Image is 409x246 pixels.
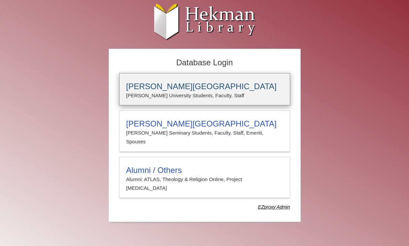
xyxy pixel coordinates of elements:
p: [PERSON_NAME] University Students, Faculty, Staff [126,91,283,100]
p: Alumni: ATLAS, Theology & Religion Online, Project [MEDICAL_DATA] [126,175,283,193]
p: [PERSON_NAME] Seminary Students, Faculty, Staff, Emeriti, Spouses [126,129,283,146]
dfn: Use Alumni login [258,204,290,210]
a: [PERSON_NAME][GEOGRAPHIC_DATA][PERSON_NAME] Seminary Students, Faculty, Staff, Emeriti, Spouses [119,110,290,152]
h2: Database Login [116,56,294,70]
a: [PERSON_NAME][GEOGRAPHIC_DATA][PERSON_NAME] University Students, Faculty, Staff [119,73,290,105]
h3: Alumni / Others [126,166,283,175]
h3: [PERSON_NAME][GEOGRAPHIC_DATA] [126,82,283,91]
h3: [PERSON_NAME][GEOGRAPHIC_DATA] [126,119,283,129]
summary: Alumni / OthersAlumni: ATLAS, Theology & Religion Online, Project [MEDICAL_DATA] [126,166,283,193]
